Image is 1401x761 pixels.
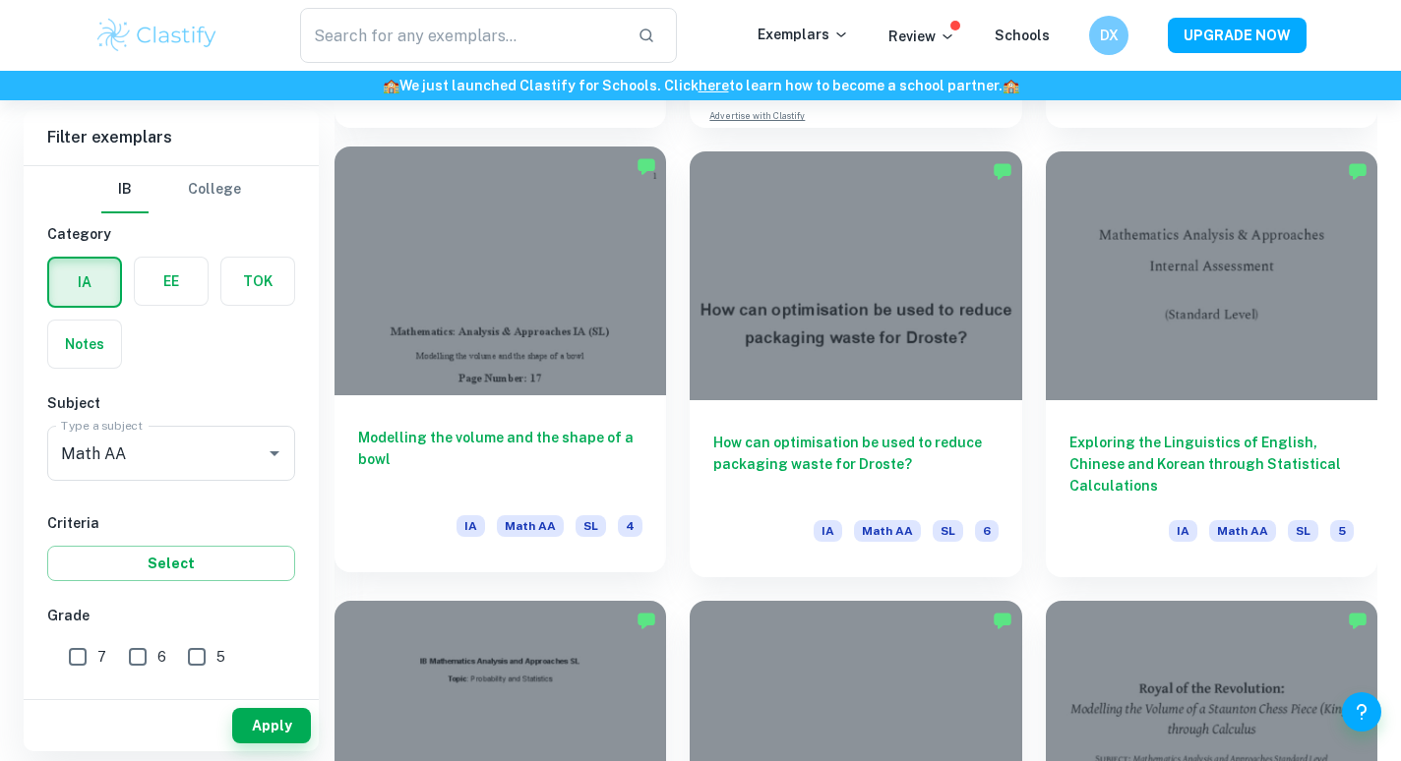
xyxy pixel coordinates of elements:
button: UPGRADE NOW [1168,18,1307,53]
span: IA [814,520,842,542]
button: Select [47,546,295,581]
button: IB [101,166,149,213]
img: Marked [993,161,1012,181]
span: Math AA [497,515,564,537]
a: Schools [995,28,1050,43]
button: IA [49,259,120,306]
button: DX [1089,16,1128,55]
label: Type a subject [61,417,143,434]
h6: Modelling the volume and the shape of a bowl [358,427,642,492]
p: Review [888,26,955,47]
h6: Criteria [47,512,295,534]
span: SL [1288,520,1318,542]
span: SL [576,515,606,537]
a: here [699,78,729,93]
span: 5 [216,646,225,668]
h6: Exploring the Linguistics of English, Chinese and Korean through Statistical Calculations [1069,432,1354,497]
span: 4 [618,515,642,537]
button: Notes [48,321,121,368]
span: Math AA [854,520,921,542]
h6: How can optimisation be used to reduce packaging waste for Droste? [713,432,998,497]
img: Marked [637,611,656,630]
button: College [188,166,241,213]
button: TOK [221,258,294,305]
span: 🏫 [383,78,399,93]
h6: Subject [47,392,295,414]
h6: Filter exemplars [24,110,319,165]
a: Exploring the Linguistics of English, Chinese and Korean through Statistical CalculationsIAMath A... [1046,151,1377,577]
button: EE [135,258,208,305]
span: Math AA [1209,520,1276,542]
input: Search for any exemplars... [300,8,622,63]
button: Open [261,439,288,467]
img: Marked [637,156,656,176]
h6: Grade [47,605,295,626]
span: 5 [1330,520,1354,542]
h6: We just launched Clastify for Schools. Click to learn how to become a school partner. [4,75,1397,96]
h6: DX [1098,25,1121,46]
span: IA [1169,520,1197,542]
span: SL [933,520,963,542]
span: 7 [97,646,106,668]
img: Marked [1348,161,1368,181]
img: Marked [1348,611,1368,630]
span: 6 [975,520,999,542]
img: Clastify logo [94,16,219,55]
p: Exemplars [758,24,849,45]
button: Apply [232,708,311,743]
span: 6 [157,646,166,668]
span: 🏫 [1003,78,1019,93]
div: Filter type choice [101,166,241,213]
a: Advertise with Clastify [709,109,805,123]
img: Marked [993,611,1012,630]
span: IA [457,515,485,537]
a: Modelling the volume and the shape of a bowlIAMath AASL4 [335,151,666,577]
button: Help and Feedback [1342,692,1381,732]
h6: Category [47,223,295,245]
a: How can optimisation be used to reduce packaging waste for Droste?IAMath AASL6 [690,151,1021,577]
